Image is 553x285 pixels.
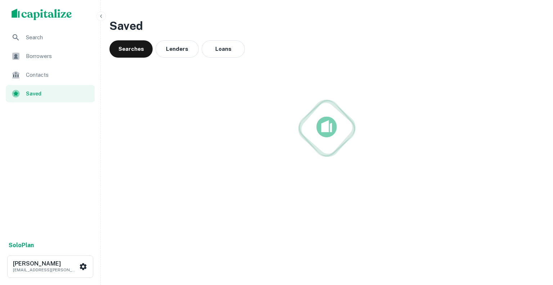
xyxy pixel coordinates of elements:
a: Borrowers [6,48,95,65]
a: Contacts [6,66,95,84]
span: Saved [26,90,90,98]
h3: Saved [109,17,544,35]
p: [EMAIL_ADDRESS][PERSON_NAME][DOMAIN_NAME] [13,267,78,273]
h6: [PERSON_NAME] [13,261,78,267]
button: Searches [109,40,153,58]
strong: Solo Plan [9,242,34,249]
span: Contacts [26,71,90,79]
button: Lenders [156,40,199,58]
button: Loans [202,40,245,58]
a: Saved [6,85,95,102]
a: Search [6,29,95,46]
img: capitalize-logo.png [12,9,72,20]
span: Search [26,33,90,42]
button: [PERSON_NAME][EMAIL_ADDRESS][PERSON_NAME][DOMAIN_NAME] [7,255,93,278]
span: Borrowers [26,52,90,61]
a: SoloPlan [9,241,34,250]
